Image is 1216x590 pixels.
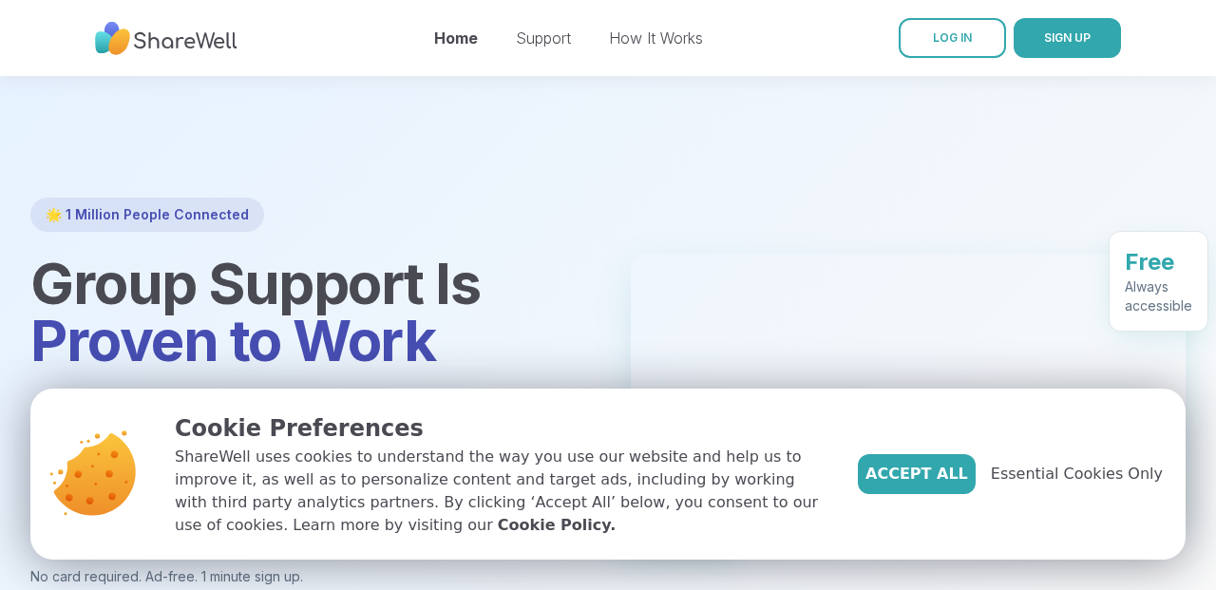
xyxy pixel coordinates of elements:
p: ShareWell uses cookies to understand the way you use our website and help us to improve it, as we... [175,446,827,537]
h1: Group Support Is [30,255,585,369]
img: ShareWell Nav Logo [95,12,237,65]
span: SIGN UP [1044,30,1091,45]
div: Always accessible [1125,277,1192,315]
span: Accept All [865,463,968,485]
button: SIGN UP [1014,18,1121,58]
a: Home [434,29,478,48]
div: Free [1125,247,1192,277]
a: Cookie Policy. [498,514,616,537]
span: Proven to Work [30,306,435,374]
p: Cookie Preferences [175,411,827,446]
a: LOG IN [899,18,1006,58]
p: No card required. Ad-free. 1 minute sign up. [30,567,585,586]
div: 🌟 1 Million People Connected [30,198,264,232]
button: Accept All [858,454,976,494]
a: How It Works [609,29,703,48]
a: Support [516,29,571,48]
span: LOG IN [933,30,972,45]
span: Essential Cookies Only [991,463,1163,485]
